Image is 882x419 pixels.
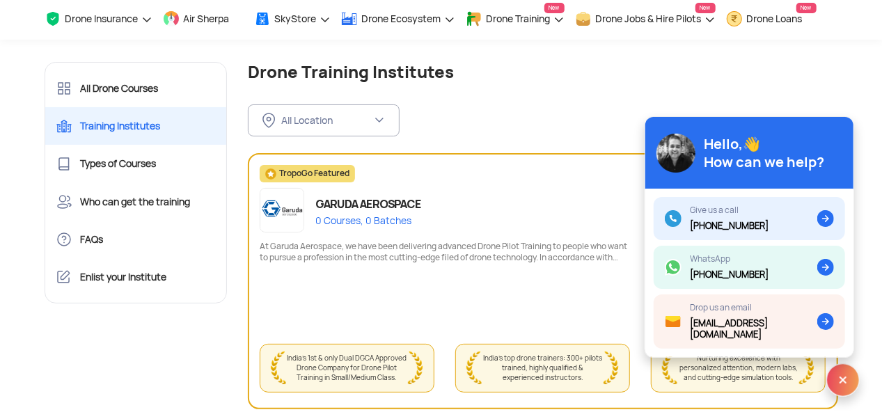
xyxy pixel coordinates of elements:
div: 0 Courses, 0 Batches [315,214,421,227]
img: ic_whatsapp.svg [665,259,682,276]
span: Drone Loans [747,13,803,24]
div: At Garuda Aerospace, we have been delivering advanced Drone Pilot Training to people who want to ... [260,241,630,264]
span: New [796,3,817,13]
img: ic_location_inActive.svg [262,113,276,128]
span: SkyStore [275,13,317,24]
div: All Location [281,114,372,127]
img: ic_arrow.svg [817,313,834,330]
img: wreath_left.png [271,351,286,385]
img: img_avatar@2x.png [656,134,695,173]
span: India's top drone trainers: 300+ pilots trained, highly qualified & experienced instructors. [482,354,604,383]
a: Enlist your Institute [45,258,227,296]
span: Air Sherpa [184,13,230,24]
span: Drone Jobs & Hire Pilots [596,13,702,24]
img: ic_mail.svg [665,313,682,330]
img: ic_call.svg [665,210,682,227]
button: All Location [248,104,400,136]
span: New [695,3,716,13]
img: ic_chevron_down.svg [374,115,385,126]
span: Drone Training [487,13,551,24]
a: FAQs [45,221,227,258]
img: ic_x.svg [826,363,860,397]
a: Types of Courses [45,145,227,182]
img: wreath_right.png [799,351,814,385]
a: TropoGo Featuredapp-logoGARUDA AEROSPACE0 Courses, 0 BatchesAt Garuda Aerospace, we have been del... [249,166,837,393]
img: ic_arrow.svg [817,210,834,227]
img: wreath_right.png [604,351,619,385]
span: New [544,3,565,13]
div: GARUDA AEROSPACE [315,194,421,214]
div: [EMAIL_ADDRESS][DOMAIN_NAME] [690,318,817,340]
div: Hello,👋 How can we help? [704,135,824,171]
img: wreath_left.png [662,351,677,385]
span: Nurturing excellence with personalized attention, modern labs, and cutting-edge simulation tools. [677,354,799,383]
a: WhatsApp[PHONE_NUMBER] [654,246,845,289]
div: [PHONE_NUMBER] [690,221,769,232]
div: WhatsApp [690,254,769,264]
div: Drop us an email [690,303,817,313]
a: All Drone Courses [45,70,227,107]
div: [PHONE_NUMBER] [690,269,769,280]
img: ic_arrow.svg [817,259,834,276]
h1: Drone Training Institutes [248,62,838,82]
span: Drone Insurance [65,13,139,24]
img: featuredStar.svg [265,168,276,180]
a: Drop us an email[EMAIL_ADDRESS][DOMAIN_NAME] [654,294,845,349]
div: TropoGo Featured [260,165,355,182]
div: Give us a call [690,205,769,215]
a: Give us a call[PHONE_NUMBER] [654,197,845,240]
a: Training Institutes [45,107,227,145]
img: app-logo [260,188,304,232]
span: Drone Ecosystem [362,13,441,24]
span: India's 1st & only Dual DGCA Approved Drone Company for Drone Pilot Training in Small/Medium Class. [286,354,408,383]
img: wreath_left.png [466,351,482,385]
img: wreath_right.png [408,351,423,385]
a: Who can get the training [45,183,227,221]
